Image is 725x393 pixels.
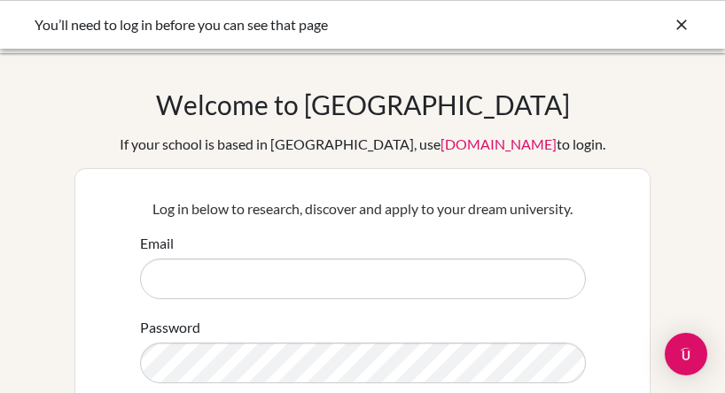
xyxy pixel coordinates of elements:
a: [DOMAIN_NAME] [440,135,557,152]
div: Open Intercom Messenger [665,333,707,375]
label: Email [140,233,174,254]
label: Password [140,317,200,338]
div: You’ll need to log in before you can see that page [35,14,425,35]
div: If your school is based in [GEOGRAPHIC_DATA], use to login. [120,134,605,155]
p: Log in below to research, discover and apply to your dream university. [140,198,586,220]
h1: Welcome to [GEOGRAPHIC_DATA] [156,89,570,120]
